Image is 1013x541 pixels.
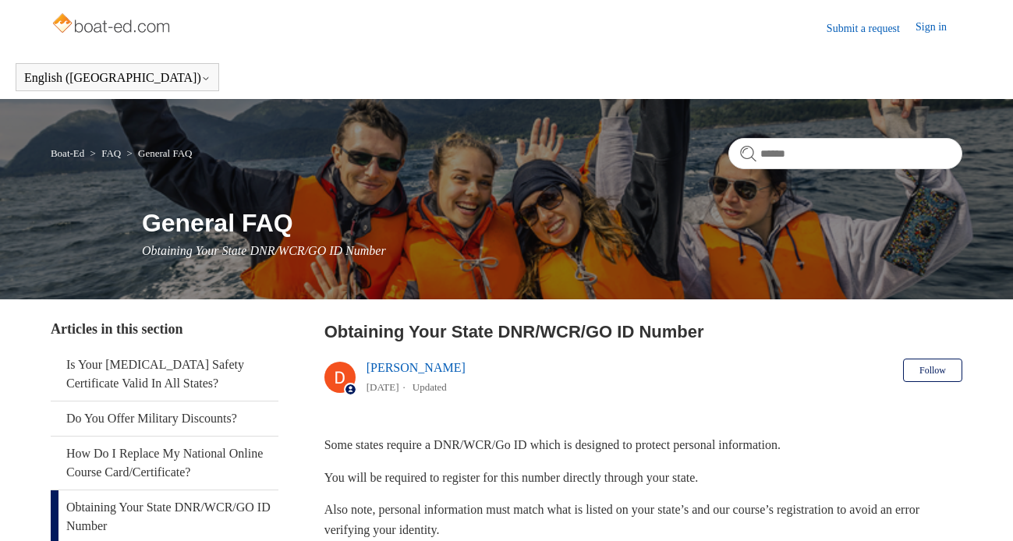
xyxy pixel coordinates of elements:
[51,321,182,337] span: Articles in this section
[138,147,192,159] a: General FAQ
[324,503,919,536] span: Also note, personal information must match what is listed on your state’s and our course’s regist...
[51,147,87,159] li: Boat-Ed
[87,147,124,159] li: FAQ
[51,147,84,159] a: Boat-Ed
[413,381,447,393] li: Updated
[916,19,962,37] a: Sign in
[142,244,386,257] span: Obtaining Your State DNR/WCR/GO ID Number
[51,401,278,436] a: Do You Offer Military Discounts?
[367,361,466,374] a: [PERSON_NAME]
[51,437,278,490] a: How Do I Replace My National Online Course Card/Certificate?
[903,359,962,382] button: Follow Article
[51,348,278,401] a: Is Your [MEDICAL_DATA] Safety Certificate Valid In All States?
[142,204,962,242] h1: General FAQ
[961,489,1001,529] div: Live chat
[827,20,916,37] a: Submit a request
[324,319,962,345] h2: Obtaining Your State DNR/WCR/GO ID Number
[123,147,192,159] li: General FAQ
[51,9,175,41] img: Boat-Ed Help Center home page
[324,438,781,451] span: Some states require a DNR/WCR/Go ID which is designed to protect personal information.
[728,138,962,169] input: Search
[101,147,121,159] a: FAQ
[324,471,699,484] span: You will be required to register for this number directly through your state.
[24,71,211,85] button: English ([GEOGRAPHIC_DATA])
[367,381,399,393] time: 03/01/2024, 16:50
